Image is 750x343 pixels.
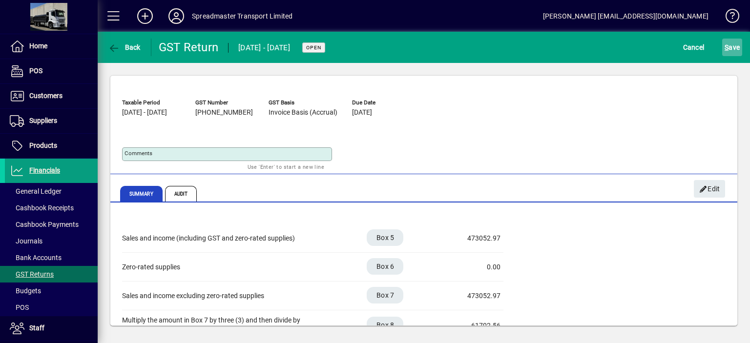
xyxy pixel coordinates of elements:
[238,40,290,56] div: [DATE] - [DATE]
[10,303,29,311] span: POS
[10,237,42,245] span: Journals
[29,324,44,332] span: Staff
[452,321,500,331] div: 61702.56
[452,233,500,243] div: 473052.97
[129,7,161,25] button: Add
[10,270,54,278] span: GST Returns
[699,181,720,197] span: Edit
[5,34,98,59] a: Home
[694,180,725,198] button: Edit
[683,40,705,55] span: Cancel
[161,7,192,25] button: Profile
[195,109,253,117] span: [PHONE_NUMBER]
[5,109,98,133] a: Suppliers
[5,84,98,108] a: Customers
[5,299,98,316] a: POS
[269,109,337,117] span: Invoice Basis (Accrual)
[543,8,708,24] div: [PERSON_NAME] [EMAIL_ADDRESS][DOMAIN_NAME]
[376,290,394,300] span: Box 7
[195,100,254,106] span: GST Number
[122,262,317,272] div: Zero-rated supplies
[376,262,394,271] span: Box 6
[352,109,372,117] span: [DATE]
[29,117,57,124] span: Suppliers
[722,39,742,56] button: Save
[725,43,729,51] span: S
[5,233,98,249] a: Journals
[5,266,98,282] a: GST Returns
[122,315,317,336] div: Multiply the amount in Box 7 by three (3) and then divide by twenty-three (23)
[352,100,411,106] span: Due Date
[5,134,98,158] a: Products
[108,43,141,51] span: Back
[29,42,47,50] span: Home
[29,92,62,100] span: Customers
[681,39,707,56] button: Cancel
[29,166,60,174] span: Financials
[120,186,163,202] span: Summary
[122,100,181,106] span: Taxable Period
[376,233,394,242] span: Box 5
[122,233,317,243] div: Sales and income (including GST and zero-rated supplies)
[5,216,98,233] a: Cashbook Payments
[98,39,151,56] app-page-header-button: Back
[5,316,98,341] a: Staff
[192,8,292,24] div: Spreadmaster Transport Limited
[165,186,197,202] span: Audit
[5,200,98,216] a: Cashbook Receipts
[122,109,167,117] span: [DATE] - [DATE]
[125,150,152,157] mat-label: Comments
[10,204,74,212] span: Cashbook Receipts
[5,183,98,200] a: General Ledger
[5,59,98,83] a: POS
[452,262,500,272] div: 0.00
[725,40,740,55] span: ave
[10,287,41,295] span: Budgets
[10,187,62,195] span: General Ledger
[10,221,79,228] span: Cashbook Payments
[452,291,500,301] div: 473052.97
[29,67,42,75] span: POS
[5,282,98,299] a: Budgets
[105,39,143,56] button: Back
[159,40,219,55] div: GST Return
[306,44,321,51] span: Open
[10,254,62,262] span: Bank Accounts
[248,161,324,172] mat-hint: Use 'Enter' to start a new line
[718,2,738,34] a: Knowledge Base
[29,141,57,149] span: Products
[5,249,98,266] a: Bank Accounts
[269,100,337,106] span: GST Basis
[376,320,394,330] span: Box 8
[122,291,317,301] div: Sales and income excluding zero-rated supplies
